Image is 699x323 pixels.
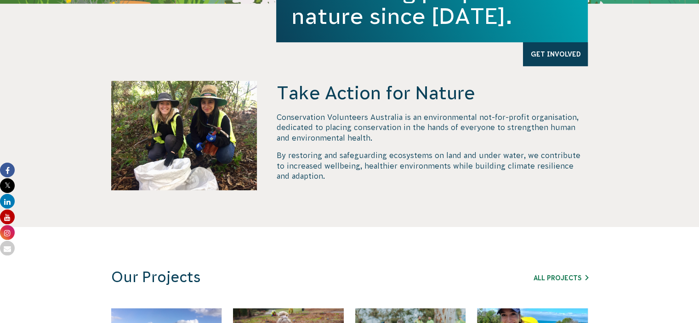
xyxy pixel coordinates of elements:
h3: Our Projects [111,268,464,286]
p: By restoring and safeguarding ecosystems on land and under water, we contribute to increased well... [276,150,588,181]
h4: Take Action for Nature [276,81,588,105]
a: Get Involved [523,42,588,66]
a: All Projects [534,274,588,282]
p: Conservation Volunteers Australia is an environmental not-for-profit organisation, dedicated to p... [276,112,588,143]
